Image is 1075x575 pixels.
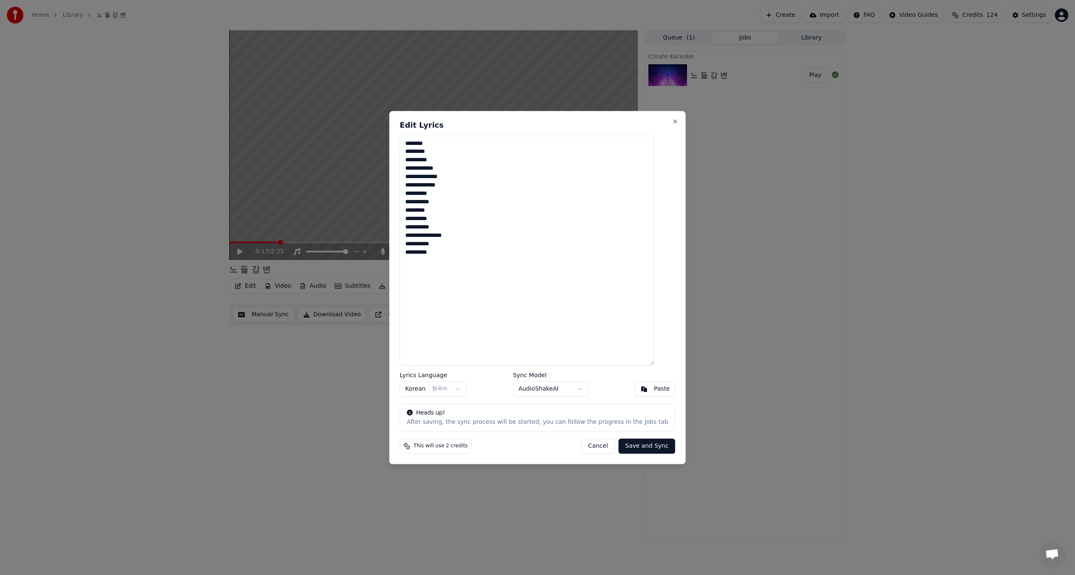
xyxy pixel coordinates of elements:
div: Heads up! [407,409,668,417]
div: Paste [654,385,670,393]
button: Save and Sync [619,438,675,454]
div: After saving, the sync process will be started, you can follow the progress in the Jobs tab [407,418,668,426]
button: Paste [635,381,675,396]
h2: Edit Lyrics [400,121,675,129]
label: Lyrics Language [400,372,467,378]
button: Cancel [581,438,615,454]
label: Sync Model [513,372,588,378]
span: This will use 2 credits [414,443,468,449]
